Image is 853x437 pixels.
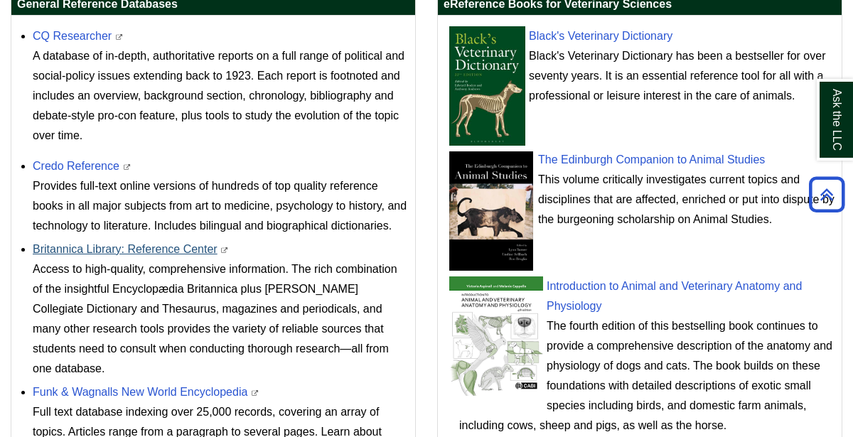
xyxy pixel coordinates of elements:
p: A database of in-depth, authoritative reports on a full range of political and social-policy issu... [33,46,408,146]
i: This link opens in a new window [122,164,131,171]
a: Back to Top [804,185,849,204]
a: Funk & Wagnalls New World Encyclopedia [33,386,247,398]
a: Introduction to Animal and Veterinary Anatomy and Physiology [547,280,802,312]
div: The fourth edition of this bestselling book continues to provide a comprehensive description of t... [459,316,835,436]
a: Black's Veterinary Dictionary [529,30,672,42]
a: Britannica Library: Reference Center [33,243,218,255]
a: CQ Researcher [33,30,112,42]
div: Black's Veterinary Dictionary has been a bestseller for over seventy years. It is an essential re... [459,46,835,106]
a: Credo Reference [33,160,119,172]
div: Access to high-quality, comprehensive information. The rich combination of the insightful Encyclo... [33,259,408,379]
i: This link opens in a new window [115,34,124,41]
a: The Edinburgh Companion to Animal Studies [538,153,765,166]
div: This volume critically investigates current topics and disciplines that are affected, enriched or... [459,170,835,230]
div: Provides full-text online versions of hundreds of top quality reference books in all major subjec... [33,176,408,236]
i: This link opens in a new window [251,390,259,396]
i: This link opens in a new window [220,247,229,254]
